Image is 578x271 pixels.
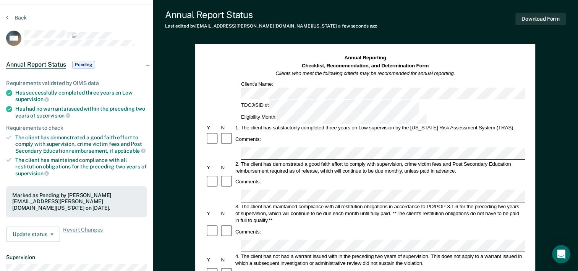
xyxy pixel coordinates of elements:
div: Y [206,164,220,171]
div: Marked as Pending by [PERSON_NAME][EMAIL_ADDRESS][PERSON_NAME][DOMAIN_NAME][US_STATE] on [DATE]. [12,192,141,211]
div: Y [206,124,220,131]
span: applicable [115,148,146,154]
strong: Checklist, Recommendation, and Determination Form [302,63,429,69]
div: Requirements to check [6,125,147,131]
div: The client has maintained compliance with all restitution obligations for the preceding two years of [15,157,147,176]
dt: Supervision [6,254,147,261]
em: Clients who meet the following criteria may be recommended for annual reporting. [276,70,455,76]
button: Back [6,14,27,21]
span: Revert Changes [63,227,103,242]
span: Annual Report Status [6,61,66,69]
div: Has had no warrants issued within the preceding two years of [15,106,147,119]
div: N [220,256,234,263]
div: Comments: [234,178,262,185]
div: N [220,210,234,217]
div: N [220,124,234,131]
div: N [220,164,234,171]
div: Open Intercom Messenger [552,245,570,263]
span: supervision [37,113,70,119]
span: supervision [15,170,49,176]
div: Comments: [234,136,262,143]
div: Y [206,256,220,263]
div: TDCJ/SID #: [240,100,420,112]
span: Pending [72,61,95,69]
div: 2. The client has demonstrated a good faith effort to comply with supervision, crime victim fees ... [234,160,525,174]
div: 4. The client has not had a warrant issued with in the preceding two years of supervision. This d... [234,253,525,266]
button: Download Form [515,13,566,25]
div: Requirements validated by OIMS data [6,80,147,87]
div: Has successfully completed three years on Low [15,90,147,103]
div: Eligibility Month: [240,112,428,124]
div: Comments: [234,228,262,235]
div: The client has demonstrated a good faith effort to comply with supervision, crime victim fees and... [15,134,147,154]
span: supervision [15,96,49,102]
div: 3. The client has maintained compliance with all restitution obligations in accordance to PD/POP-... [234,203,525,224]
div: 1. The client has satisfactorily completed three years on Low supervision by the [US_STATE] Risk ... [234,124,525,131]
div: Last edited by [EMAIL_ADDRESS][PERSON_NAME][DOMAIN_NAME][US_STATE] [165,23,377,29]
strong: Annual Reporting [345,55,386,61]
div: Annual Report Status [165,9,377,20]
span: a few seconds ago [338,23,377,29]
button: Update status [6,227,60,242]
div: Y [206,210,220,217]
